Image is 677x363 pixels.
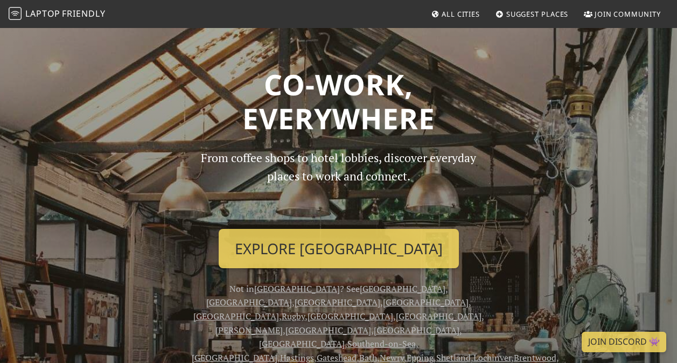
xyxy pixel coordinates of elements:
a: [GEOGRAPHIC_DATA] [193,310,279,322]
span: Friendly [62,8,105,19]
a: Southend-on-Sea [347,338,416,350]
a: [GEOGRAPHIC_DATA] [383,296,469,308]
a: Rugby [282,310,305,322]
a: LaptopFriendly LaptopFriendly [9,5,106,24]
a: Join Discord 👾 [582,332,666,352]
span: Suggest Places [506,9,569,19]
span: All Cities [442,9,480,19]
span: Join Community [595,9,661,19]
p: From coffee shops to hotel lobbies, discover everyday places to work and connect. [192,149,486,220]
h1: Co-work, Everywhere [38,67,639,136]
a: Join Community [580,4,665,24]
img: LaptopFriendly [9,7,22,20]
a: [GEOGRAPHIC_DATA] [360,283,445,295]
a: [PERSON_NAME] [215,324,283,336]
a: [GEOGRAPHIC_DATA] [259,338,345,350]
a: Explore [GEOGRAPHIC_DATA] [219,229,459,269]
span: Laptop [25,8,60,19]
a: [GEOGRAPHIC_DATA] [206,296,292,308]
a: [GEOGRAPHIC_DATA] [374,324,459,336]
a: [GEOGRAPHIC_DATA] [295,296,380,308]
a: [GEOGRAPHIC_DATA] [254,283,340,295]
a: [GEOGRAPHIC_DATA] [396,310,481,322]
a: All Cities [427,4,484,24]
a: Suggest Places [491,4,573,24]
a: [GEOGRAPHIC_DATA] [285,324,371,336]
a: [GEOGRAPHIC_DATA] [308,310,393,322]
